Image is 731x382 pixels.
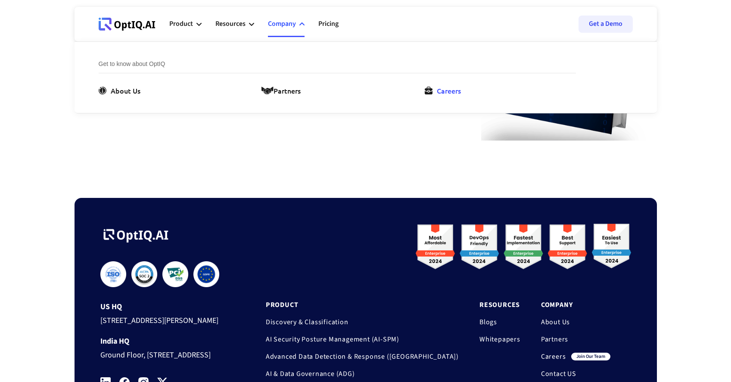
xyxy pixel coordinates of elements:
a: Whitepapers [479,335,520,344]
div: Resources [215,18,246,30]
a: Pricing [318,11,339,37]
a: Careers [541,352,566,361]
div: Product [169,11,202,37]
a: About Us [99,85,144,96]
div: join our team [571,353,610,360]
div: Company [268,11,305,37]
div: Resources [215,11,254,37]
a: Partners [541,335,610,344]
div: US HQ [100,303,233,311]
a: Partners [261,85,304,96]
a: About Us [541,318,610,326]
a: Advanced Data Detection & Response ([GEOGRAPHIC_DATA]) [266,352,459,361]
a: Blogs [479,318,520,326]
a: Discovery & Classification [266,318,459,326]
a: Webflow Homepage [99,11,156,37]
div: [STREET_ADDRESS][PERSON_NAME] [100,311,233,327]
a: Careers [425,85,464,96]
a: Company [541,301,610,309]
a: Resources [479,301,520,309]
nav: Company [75,41,657,113]
div: Partners [274,85,301,96]
a: Product [266,301,459,309]
div: Get to know about OptIQ [99,59,576,73]
a: AI & Data Governance (ADG) [266,369,459,378]
div: Careers [437,85,461,96]
div: Ground Floor, [STREET_ADDRESS] [100,346,233,362]
div: Product [169,18,193,30]
a: AI Security Posture Management (AI-SPM) [266,335,459,344]
div: About Us [111,85,140,96]
div: Company [268,18,296,30]
a: Contact US [541,369,610,378]
div: India HQ [100,337,233,346]
a: Get a Demo [579,16,633,33]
